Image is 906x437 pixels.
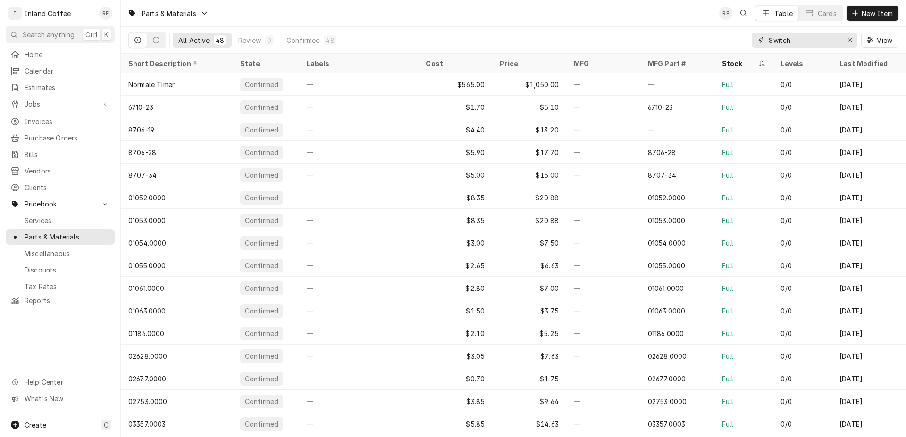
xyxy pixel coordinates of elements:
div: $8.35 [418,186,492,209]
div: Confirmed [244,283,279,293]
div: 01061.0000 [128,283,165,293]
div: [DATE] [832,367,906,390]
span: Home [25,49,110,59]
a: Vendors [6,163,115,179]
div: Confirmed [286,35,320,45]
div: [DATE] [832,209,906,231]
div: Full [722,170,734,180]
a: Calendar [6,63,115,79]
div: Full [722,396,734,406]
div: 8706-28 [648,148,676,157]
div: Ruth Easley's Avatar [719,7,732,20]
div: [DATE] [832,254,906,277]
div: Short Description [128,58,223,68]
div: 0 [267,35,272,45]
div: 8707-34 [128,170,157,180]
div: Full [722,306,734,316]
div: 0/0 [780,238,791,248]
div: $565.00 [418,73,492,96]
div: Full [722,193,734,203]
div: 0/0 [780,215,791,225]
div: Full [722,351,734,361]
div: — [566,141,640,164]
span: K [104,30,109,40]
div: 01063.0000 [648,306,686,316]
div: — [640,118,714,141]
div: $17.70 [492,141,566,164]
a: Clients [6,180,115,195]
div: 01186.0000 [648,329,684,338]
span: Bills [25,149,110,159]
div: Full [722,125,734,135]
div: Confirmed [244,215,279,225]
div: — [566,96,640,118]
div: 0/0 [780,351,791,361]
div: [DATE] [832,96,906,118]
div: Confirmed [244,125,279,135]
div: All Active [178,35,210,45]
div: [DATE] [832,390,906,412]
div: 01063.0000 [128,306,166,316]
div: $7.50 [492,231,566,254]
div: 03357.0003 [128,419,166,429]
div: 01052.0000 [128,193,166,203]
div: — [566,231,640,254]
div: 0/0 [780,170,791,180]
span: What's New [25,394,109,404]
div: [DATE] [832,345,906,367]
div: Price [500,58,557,68]
div: Full [722,148,734,157]
div: 8706-28 [128,148,156,157]
button: New Item [847,6,898,21]
div: Full [722,419,734,429]
div: 0/0 [780,283,791,293]
div: 0/0 [780,329,791,338]
div: 0/0 [780,374,791,384]
div: — [299,209,419,231]
div: $3.85 [418,390,492,412]
div: 01055.0000 [648,261,686,271]
div: [DATE] [832,141,906,164]
div: Review [238,35,261,45]
a: Go to What's New [6,391,115,406]
div: 0/0 [780,125,791,135]
div: — [299,118,419,141]
div: $2.80 [418,277,492,299]
div: [DATE] [832,73,906,96]
div: Confirmed [244,374,279,384]
button: View [861,33,898,48]
a: Invoices [6,114,115,129]
div: — [299,186,419,209]
div: Confirmed [244,329,279,338]
div: — [299,390,419,412]
div: 0/0 [780,102,791,112]
div: State [240,58,290,68]
div: — [299,96,419,118]
a: Estimates [6,80,115,95]
div: 0/0 [780,80,791,90]
a: Discounts [6,262,115,278]
div: 0/0 [780,419,791,429]
span: Miscellaneous [25,248,110,258]
div: 02677.0000 [128,374,167,384]
div: $3.00 [418,231,492,254]
div: 0/0 [780,148,791,157]
div: 02753.0000 [648,396,687,406]
span: View [875,35,894,45]
a: Reports [6,293,115,308]
div: — [566,186,640,209]
div: — [299,73,419,96]
div: MFG [574,58,631,68]
div: 03357.0003 [648,419,686,429]
span: Estimates [25,82,110,92]
div: Confirmed [244,193,279,203]
div: 01186.0000 [128,329,165,338]
div: Full [722,329,734,338]
div: Confirmed [244,261,279,271]
span: Calendar [25,66,110,76]
div: Confirmed [244,351,279,361]
div: — [566,209,640,231]
div: — [299,322,419,345]
div: [DATE] [832,186,906,209]
div: $1,050.00 [492,73,566,96]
